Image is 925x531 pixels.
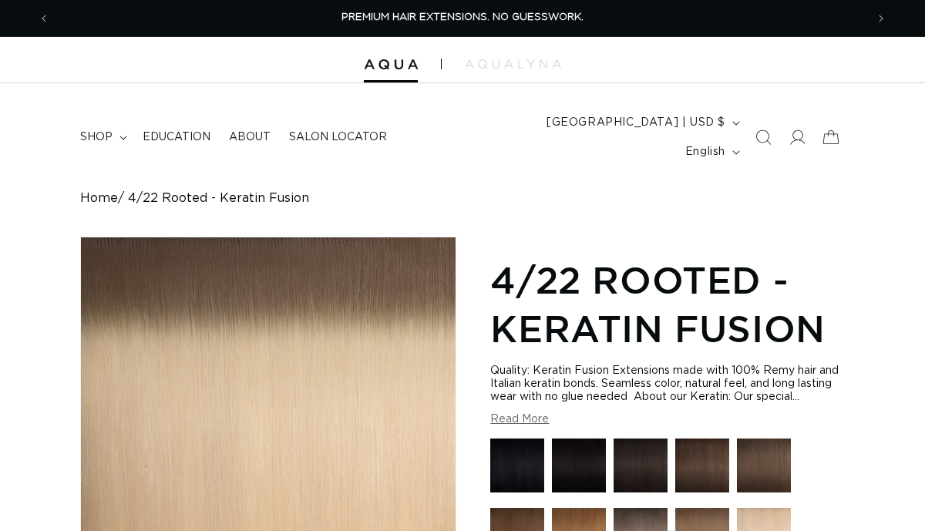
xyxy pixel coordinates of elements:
a: About [220,121,280,153]
a: Education [133,121,220,153]
span: 4/22 Rooted - Keratin Fusion [128,191,309,206]
a: Home [80,191,118,206]
span: Salon Locator [289,130,387,144]
span: English [685,144,725,160]
summary: Search [746,120,780,154]
span: PREMIUM HAIR EXTENSIONS. NO GUESSWORK. [341,12,584,22]
img: 4AB Medium Ash Brown - Keratin Fusion [737,439,791,492]
div: Quality: Keratin Fusion Extensions made with 100% Remy hair and Italian keratin bonds. Seamless c... [490,365,845,404]
a: 2 Dark Brown - Keratin Fusion [675,439,729,500]
span: [GEOGRAPHIC_DATA] | USD $ [547,115,725,131]
img: 1B Soft Black - Keratin Fusion [614,439,668,492]
img: 1N Natural Black - Keratin Fusion [552,439,606,492]
a: 1N Natural Black - Keratin Fusion [552,439,606,500]
span: Education [143,130,210,144]
button: Previous announcement [27,4,61,33]
a: 1 Black - Keratin Fusion [490,439,544,500]
a: Salon Locator [280,121,396,153]
button: English [676,137,746,166]
span: shop [80,130,113,144]
button: Next announcement [864,4,898,33]
button: Read More [490,413,549,426]
img: aqualyna.com [465,59,561,69]
nav: breadcrumbs [80,191,845,206]
img: Aqua Hair Extensions [364,59,418,70]
span: About [229,130,271,144]
img: 2 Dark Brown - Keratin Fusion [675,439,729,492]
img: 1 Black - Keratin Fusion [490,439,544,492]
a: 1B Soft Black - Keratin Fusion [614,439,668,500]
h1: 4/22 Rooted - Keratin Fusion [490,256,845,352]
button: [GEOGRAPHIC_DATA] | USD $ [537,108,746,137]
summary: shop [71,121,133,153]
a: 4AB Medium Ash Brown - Keratin Fusion [737,439,791,500]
